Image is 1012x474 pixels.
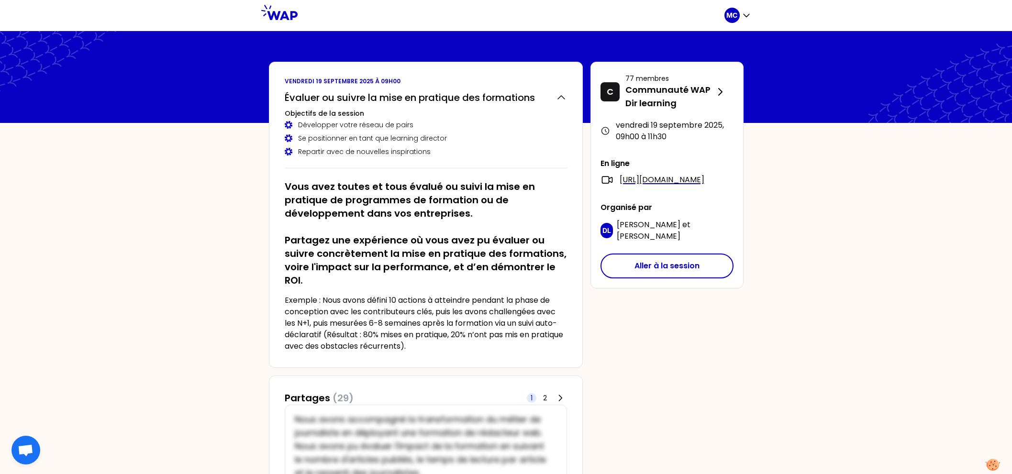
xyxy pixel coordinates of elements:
p: MC [726,11,737,20]
p: En ligne [601,158,734,169]
p: vendredi 19 septembre 2025 à 09h00 [285,77,567,85]
button: MC [724,8,751,23]
h2: Évaluer ou suivre la mise en pratique des formations [285,91,535,104]
p: et [617,219,733,242]
a: [URL][DOMAIN_NAME] [620,174,704,186]
h3: Objectifs de la session [285,109,567,118]
p: C [607,85,613,99]
h3: Partages [285,391,354,405]
span: (29) [333,391,354,405]
span: [PERSON_NAME] [617,219,680,230]
p: Communauté WAP Dir learning [625,83,714,110]
h2: Vous avez toutes et tous évalué ou suivi la mise en pratique de programmes de formation ou de dév... [285,180,567,287]
div: Développer votre réseau de pairs [285,120,567,130]
p: 77 membres [625,74,714,83]
button: Évaluer ou suivre la mise en pratique des formations [285,91,567,104]
p: Exemple : Nous avons défini 10 actions à atteindre pendant la phase de conception avec les contri... [285,295,567,352]
span: 2 [543,393,547,403]
button: Aller à la session [601,254,734,278]
div: Se positionner en tant que learning director [285,133,567,143]
span: 1 [531,393,533,403]
p: DL [602,226,611,235]
div: vendredi 19 septembre 2025 , 09h00 à 11h30 [601,120,734,143]
div: Ouvrir le chat [11,436,40,464]
span: [PERSON_NAME] [617,231,680,242]
div: Repartir avec de nouvelles inspirations [285,147,567,156]
p: Organisé par [601,202,734,213]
